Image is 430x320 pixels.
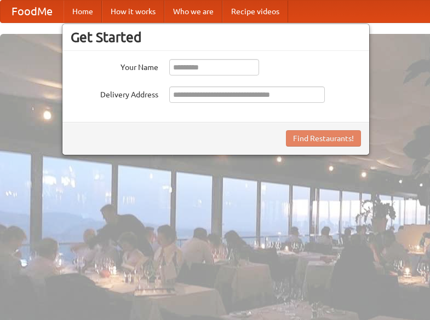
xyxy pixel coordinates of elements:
[71,86,158,100] label: Delivery Address
[71,29,361,45] h3: Get Started
[102,1,164,22] a: How it works
[71,59,158,73] label: Your Name
[64,1,102,22] a: Home
[286,130,361,147] button: Find Restaurants!
[1,1,64,22] a: FoodMe
[222,1,288,22] a: Recipe videos
[164,1,222,22] a: Who we are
